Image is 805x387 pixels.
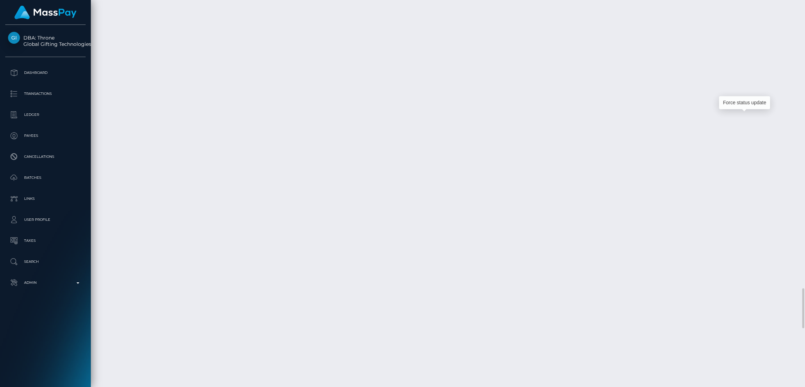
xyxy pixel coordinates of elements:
[8,152,83,162] p: Cancellations
[5,85,86,103] a: Transactions
[8,214,83,225] p: User Profile
[5,232,86,249] a: Taxes
[14,6,77,19] img: MassPay Logo
[8,68,83,78] p: Dashboard
[8,235,83,246] p: Taxes
[8,256,83,267] p: Search
[8,32,20,44] img: Global Gifting Technologies Inc
[5,64,86,82] a: Dashboard
[5,148,86,166] a: Cancellations
[5,35,86,47] span: DBA: Throne Global Gifting Technologies Inc
[5,190,86,207] a: Links
[8,193,83,204] p: Links
[8,277,83,288] p: Admin
[5,274,86,291] a: Admin
[5,169,86,187] a: Batches
[5,106,86,124] a: Ledger
[8,110,83,120] p: Ledger
[8,173,83,183] p: Batches
[5,127,86,145] a: Payees
[5,211,86,228] a: User Profile
[8,131,83,141] p: Payees
[5,253,86,270] a: Search
[8,89,83,99] p: Transactions
[719,96,770,109] div: Force status update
